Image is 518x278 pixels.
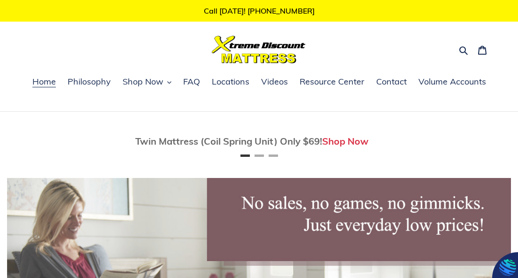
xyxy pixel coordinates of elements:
a: Volume Accounts [414,75,491,89]
button: Page 3 [269,154,278,157]
span: Videos [261,76,288,87]
span: Philosophy [68,76,111,87]
a: Home [28,75,61,89]
a: Shop Now [322,135,369,147]
span: FAQ [183,76,200,87]
img: Xtreme Discount Mattress [212,36,306,63]
span: Resource Center [300,76,364,87]
span: Twin Mattress (Coil Spring Unit) Only $69! [135,135,322,147]
a: Videos [256,75,293,89]
span: Home [32,76,56,87]
a: FAQ [178,75,205,89]
button: Page 2 [255,154,264,157]
a: Philosophy [63,75,116,89]
a: Locations [207,75,254,89]
span: Shop Now [123,76,163,87]
a: Resource Center [295,75,369,89]
span: Locations [212,76,249,87]
span: Volume Accounts [418,76,486,87]
button: Page 1 [240,154,250,157]
a: Contact [371,75,411,89]
span: Contact [376,76,407,87]
button: Shop Now [118,75,176,89]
